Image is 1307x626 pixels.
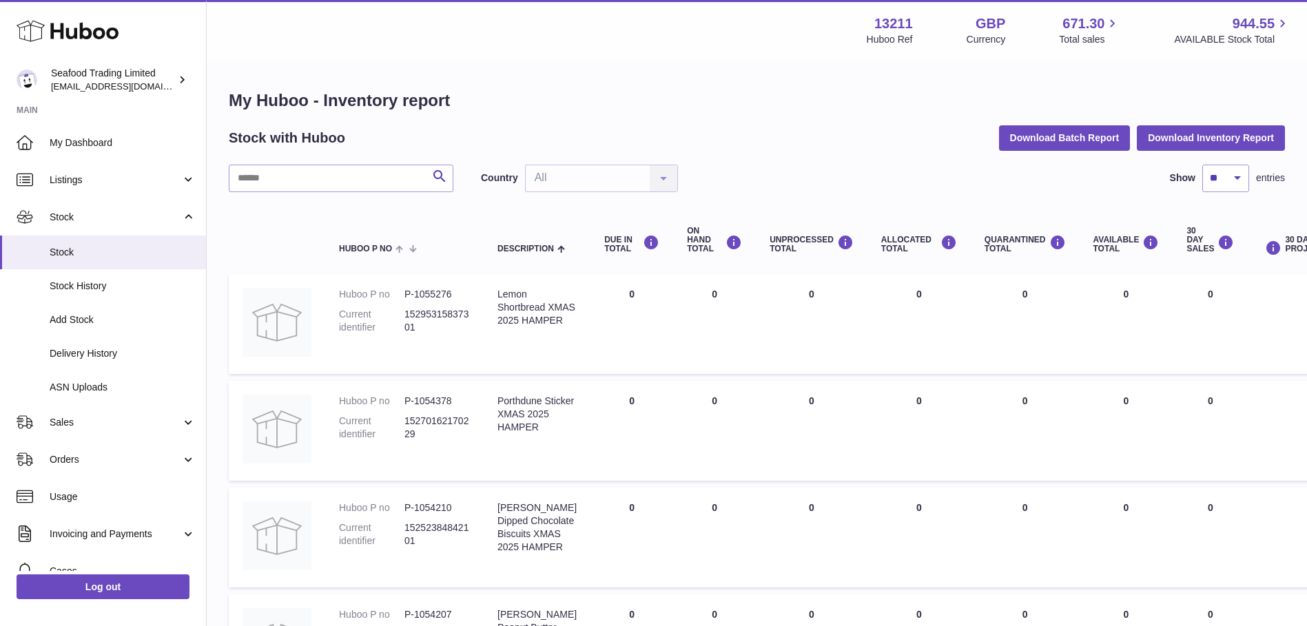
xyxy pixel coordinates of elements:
div: ALLOCATED Total [881,235,957,253]
td: 0 [673,274,756,374]
span: Sales [50,416,181,429]
span: Orders [50,453,181,466]
div: Lemon Shortbread XMAS 2025 HAMPER [497,288,577,327]
dt: Current identifier [339,521,404,547]
dt: Huboo P no [339,395,404,408]
img: product image [243,501,311,570]
span: Description [497,244,554,253]
div: AVAILABLE Total [1093,235,1160,253]
td: 0 [756,488,867,587]
div: 30 DAY SALES [1186,227,1234,254]
div: Seafood Trading Limited [51,67,175,93]
td: 0 [673,488,756,587]
td: 0 [1080,488,1173,587]
span: Total sales [1059,33,1120,46]
span: [EMAIL_ADDRESS][DOMAIN_NAME] [51,81,203,92]
dd: P-1054207 [404,608,470,621]
span: Stock History [50,280,196,293]
label: Show [1170,171,1195,185]
td: 0 [673,381,756,481]
td: 0 [1080,274,1173,374]
dt: Huboo P no [339,608,404,621]
span: ASN Uploads [50,381,196,394]
span: Usage [50,490,196,503]
img: product image [243,288,311,357]
div: DUE IN TOTAL [604,235,659,253]
span: Huboo P no [339,244,392,253]
td: 0 [1173,381,1248,481]
td: 0 [1080,381,1173,481]
img: product image [243,395,311,463]
a: 671.30 Total sales [1059,14,1120,46]
span: Stock [50,211,181,224]
div: Currency [967,33,1006,46]
td: 0 [1173,274,1248,374]
div: ON HAND Total [687,227,742,254]
dt: Current identifier [339,308,404,334]
dd: 15270162170229 [404,415,470,441]
dd: 15295315837301 [404,308,470,334]
td: 0 [867,274,971,374]
dd: P-1054210 [404,501,470,514]
button: Download Batch Report [999,125,1131,150]
a: Log out [17,574,189,599]
span: AVAILABLE Stock Total [1174,33,1290,46]
span: 0 [1022,395,1028,406]
img: online@rickstein.com [17,70,37,90]
span: Add Stock [50,313,196,326]
dd: 15252384842101 [404,521,470,547]
span: entries [1256,171,1285,185]
td: 0 [590,274,673,374]
span: Stock [50,246,196,259]
td: 0 [867,381,971,481]
dt: Huboo P no [339,288,404,301]
strong: 13211 [874,14,913,33]
span: 0 [1022,502,1028,513]
span: 0 [1022,289,1028,300]
span: 0 [1022,609,1028,620]
td: 0 [756,381,867,481]
td: 0 [1173,488,1248,587]
h1: My Huboo - Inventory report [229,90,1285,112]
h2: Stock with Huboo [229,129,345,147]
span: 671.30 [1062,14,1104,33]
dd: P-1055276 [404,288,470,301]
td: 0 [867,488,971,587]
span: My Dashboard [50,136,196,149]
div: Porthdune Sticker XMAS 2025 HAMPER [497,395,577,434]
span: Cases [50,565,196,578]
td: 0 [590,381,673,481]
a: 944.55 AVAILABLE Stock Total [1174,14,1290,46]
button: Download Inventory Report [1137,125,1285,150]
div: Huboo Ref [867,33,913,46]
td: 0 [590,488,673,587]
td: 0 [756,274,867,374]
label: Country [481,171,518,185]
span: Delivery History [50,347,196,360]
span: Invoicing and Payments [50,528,181,541]
dd: P-1054378 [404,395,470,408]
strong: GBP [976,14,1005,33]
div: [PERSON_NAME] Dipped Chocolate Biscuits XMAS 2025 HAMPER [497,501,577,554]
div: UNPROCESSED Total [770,235,854,253]
span: 944.55 [1233,14,1275,33]
span: Listings [50,174,181,187]
div: QUARANTINED Total [985,235,1066,253]
dt: Huboo P no [339,501,404,514]
dt: Current identifier [339,415,404,441]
